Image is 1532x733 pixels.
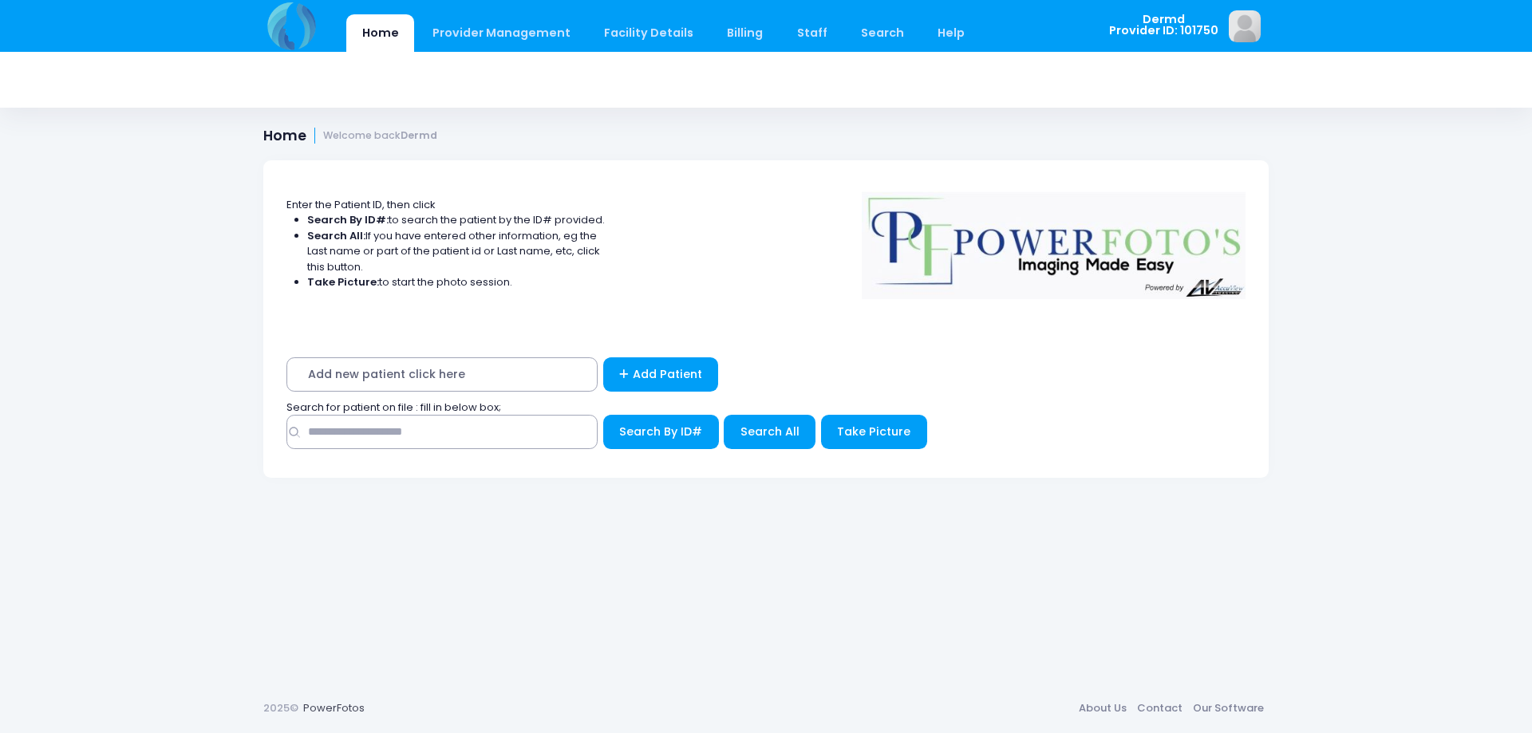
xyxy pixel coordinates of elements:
a: Home [346,14,414,52]
li: If you have entered other information, eg the Last name or part of the patient id or Last name, e... [307,228,606,275]
span: 2025© [263,700,298,715]
button: Search By ID# [603,415,719,449]
img: Logo [855,181,1254,299]
a: Billing [712,14,779,52]
span: Search By ID# [619,424,702,439]
a: Our Software [1187,694,1269,723]
a: About Us [1073,694,1131,723]
a: Facility Details [589,14,709,52]
span: Search for patient on file : fill in below box; [286,400,501,415]
a: Search [845,14,919,52]
span: Enter the Patient ID, then click [286,197,436,212]
strong: Take Picture: [307,274,379,290]
a: PowerFotos [303,700,365,715]
button: Take Picture [821,415,927,449]
button: Search All [724,415,815,449]
span: Take Picture [837,424,910,439]
span: Search All [740,424,800,439]
a: Contact [1131,694,1187,723]
a: Add Patient [603,357,719,392]
small: Welcome back [323,130,437,142]
strong: Search By ID#: [307,212,389,227]
strong: Dermd [401,128,437,142]
img: image [1229,10,1261,42]
h1: Home [263,128,437,144]
span: Dermd Provider ID: 101750 [1109,14,1218,37]
strong: Search All: [307,228,365,243]
li: to start the photo session. [307,274,606,290]
li: to search the patient by the ID# provided. [307,212,606,228]
a: Provider Management [417,14,586,52]
span: Add new patient click here [286,357,598,392]
a: Help [922,14,981,52]
a: Staff [781,14,843,52]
